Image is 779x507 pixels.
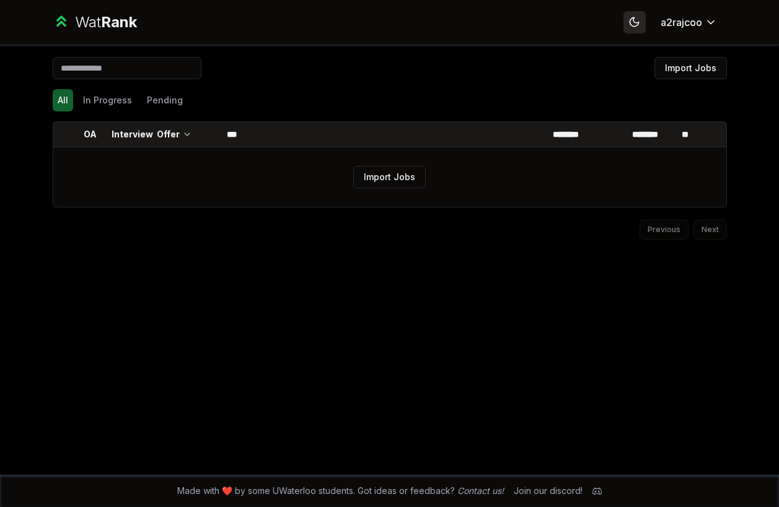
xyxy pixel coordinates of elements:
a: WatRank [53,12,138,32]
p: OA [84,128,97,141]
button: a2rajcoo [651,11,727,33]
span: Made with ❤️ by some UWaterloo students. Got ideas or feedback? [177,485,504,497]
p: Interview [112,128,153,141]
div: Wat [75,12,137,32]
button: Import Jobs [353,166,426,188]
div: Join our discord! [514,485,583,497]
a: Contact us! [457,485,504,496]
p: Offer [157,128,180,141]
button: All [53,89,73,111]
button: Import Jobs [654,57,727,79]
span: a2rajcoo [661,15,702,30]
span: Rank [101,13,137,31]
button: In Progress [78,89,137,111]
button: Pending [142,89,188,111]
